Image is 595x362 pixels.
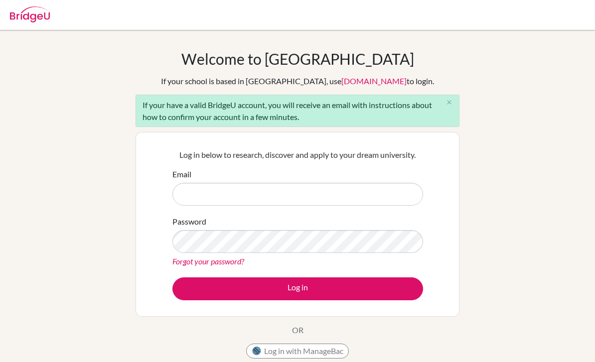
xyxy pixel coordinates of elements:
button: Log in with ManageBac [246,344,349,359]
a: Forgot your password? [172,256,244,266]
button: Log in [172,277,423,300]
label: Email [172,168,191,180]
i: close [446,99,453,106]
label: Password [172,216,206,228]
button: Close [439,95,459,110]
a: [DOMAIN_NAME] [341,76,407,86]
img: Bridge-U [10,6,50,22]
p: OR [292,324,303,336]
div: If your have a valid BridgeU account, you will receive an email with instructions about how to co... [136,95,459,127]
h1: Welcome to [GEOGRAPHIC_DATA] [181,50,414,68]
div: If your school is based in [GEOGRAPHIC_DATA], use to login. [161,75,434,87]
p: Log in below to research, discover and apply to your dream university. [172,149,423,161]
